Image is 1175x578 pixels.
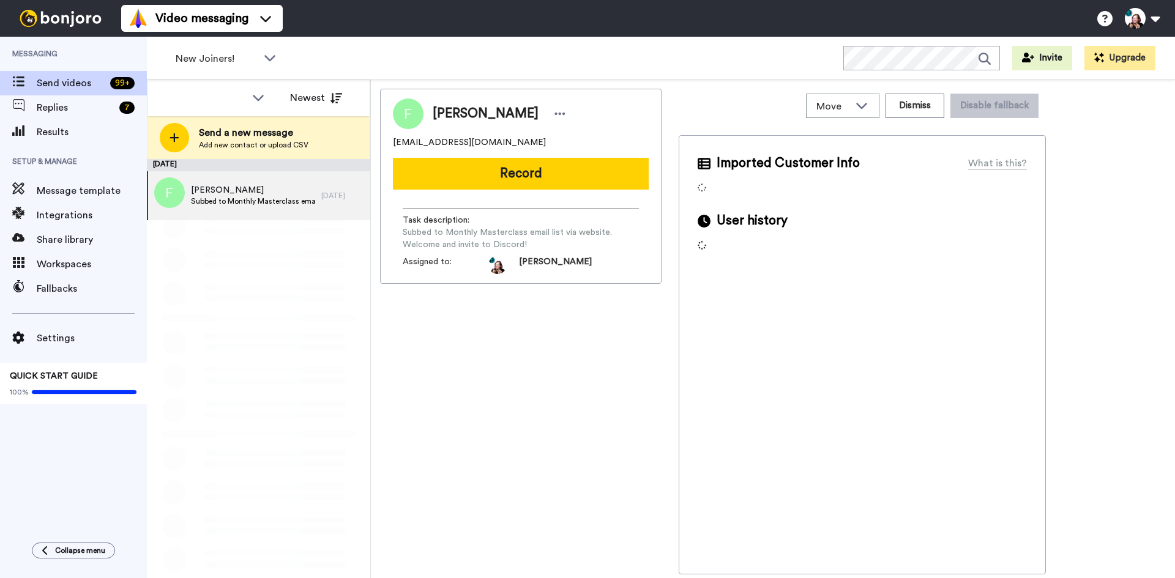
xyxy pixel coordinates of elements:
span: Send videos [37,76,105,91]
span: Add new contact or upload CSV [199,140,308,150]
span: Message template [37,183,147,198]
button: Collapse menu [32,543,115,558]
span: [PERSON_NAME] [433,105,539,123]
img: bj-logo-header-white.svg [15,10,106,27]
button: Dismiss [886,94,944,118]
button: Invite [1012,46,1072,70]
span: Video messaging [155,10,248,27]
img: f.png [154,177,185,208]
img: 42003e09-8352-4420-832d-6922835c6fb9-1727960118.jpg [488,256,507,274]
span: [PERSON_NAME] [191,184,315,196]
span: User history [717,212,788,230]
div: 99 + [110,77,135,89]
span: Results [37,125,147,139]
span: QUICK START GUIDE [10,372,98,380]
span: Subbed to Monthly Masterclass email list via website. Welcome and invite to Discord! [191,196,315,206]
span: Collapse menu [55,546,105,555]
span: Task description : [403,214,488,226]
span: Imported Customer Info [717,154,860,172]
span: New Joiners! [176,51,258,66]
div: 7 [119,102,135,114]
span: Workspaces [37,257,147,272]
div: [DATE] [321,191,364,201]
button: Upgrade [1084,46,1155,70]
span: Subbed to Monthly Masterclass email list via website. Welcome and invite to Discord! [403,226,639,251]
button: Newest [281,86,351,110]
div: [DATE] [147,159,370,171]
span: Assigned to: [403,256,488,274]
span: Share library [37,232,147,247]
span: Send a new message [199,125,308,140]
span: Fallbacks [37,281,147,296]
img: vm-color.svg [129,9,148,28]
div: What is this? [968,156,1027,171]
img: Image of Francisco [393,98,423,129]
span: Settings [37,331,147,346]
span: [EMAIL_ADDRESS][DOMAIN_NAME] [393,136,546,149]
span: 100% [10,387,29,397]
button: Record [393,158,649,190]
span: [PERSON_NAME] [519,256,592,274]
span: Replies [37,100,114,115]
span: Integrations [37,208,147,223]
span: Move [816,99,849,114]
button: Disable fallback [950,94,1039,118]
